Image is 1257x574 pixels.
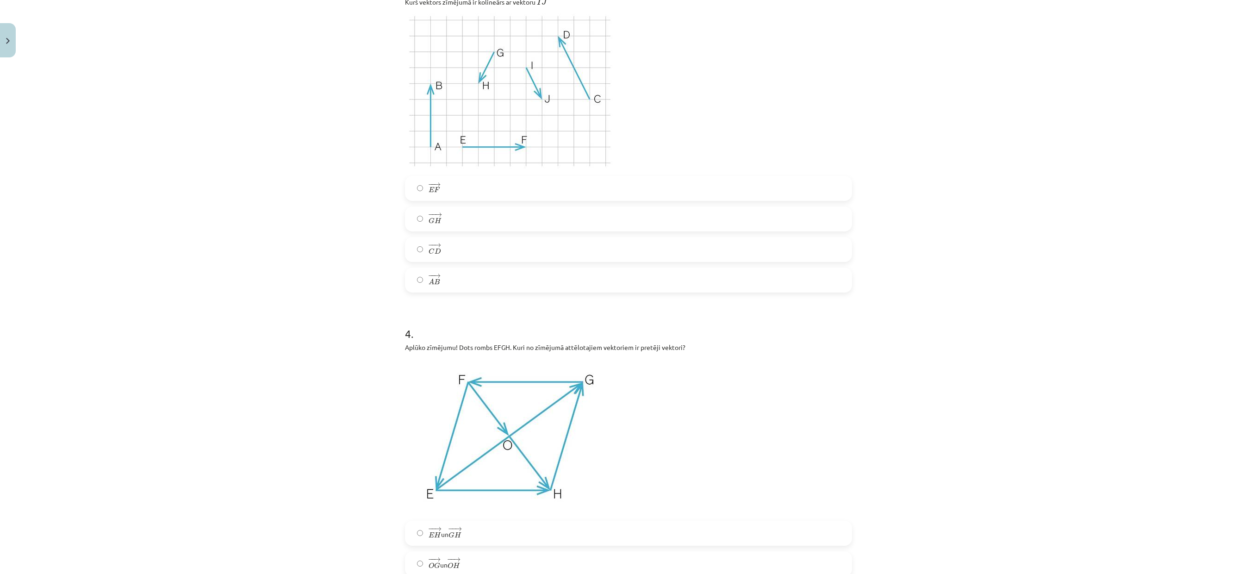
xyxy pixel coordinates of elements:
[433,182,441,187] span: →
[434,243,441,247] span: →
[431,527,433,531] span: −
[433,274,441,278] span: →
[454,532,461,538] span: H
[435,218,442,224] span: H
[417,530,423,536] input: un
[428,212,434,217] span: −
[431,212,434,217] span: −
[429,218,435,224] span: G
[434,187,440,193] span: F
[6,38,10,44] img: icon-close-lesson-0947bae3869378f0d4975bcd49f059093ad1ed9edebbc8119c70593378902aed.svg
[428,527,434,531] span: −
[453,562,460,568] span: H
[429,248,435,254] span: C
[431,243,432,247] span: −
[428,274,434,278] span: −
[429,532,434,538] span: E
[434,279,440,285] span: B
[434,562,440,568] span: G
[448,562,453,568] span: O
[430,557,432,562] span: −
[429,557,460,570] span: un
[448,527,454,531] span: −
[450,557,452,562] span: −
[405,343,852,352] p: Aplūko zīmējumu! Dots rombs EFGH. Kuri no zīmējumā attēlotajiem vektoriem ir pretēji vektori?
[405,311,852,340] h1: 4 .
[447,557,453,562] span: −
[429,562,434,568] span: O
[428,243,434,247] span: −
[428,182,434,187] span: −
[434,532,441,538] span: H
[451,527,454,531] span: −
[433,557,441,562] span: →
[417,561,423,567] input: un
[434,527,442,531] span: →
[454,527,462,531] span: →
[429,279,434,285] span: A
[448,532,454,538] span: G
[429,526,461,539] span: un
[453,557,460,562] span: →
[428,557,434,562] span: −
[429,187,434,193] span: E
[435,248,441,254] span: D
[435,212,442,217] span: →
